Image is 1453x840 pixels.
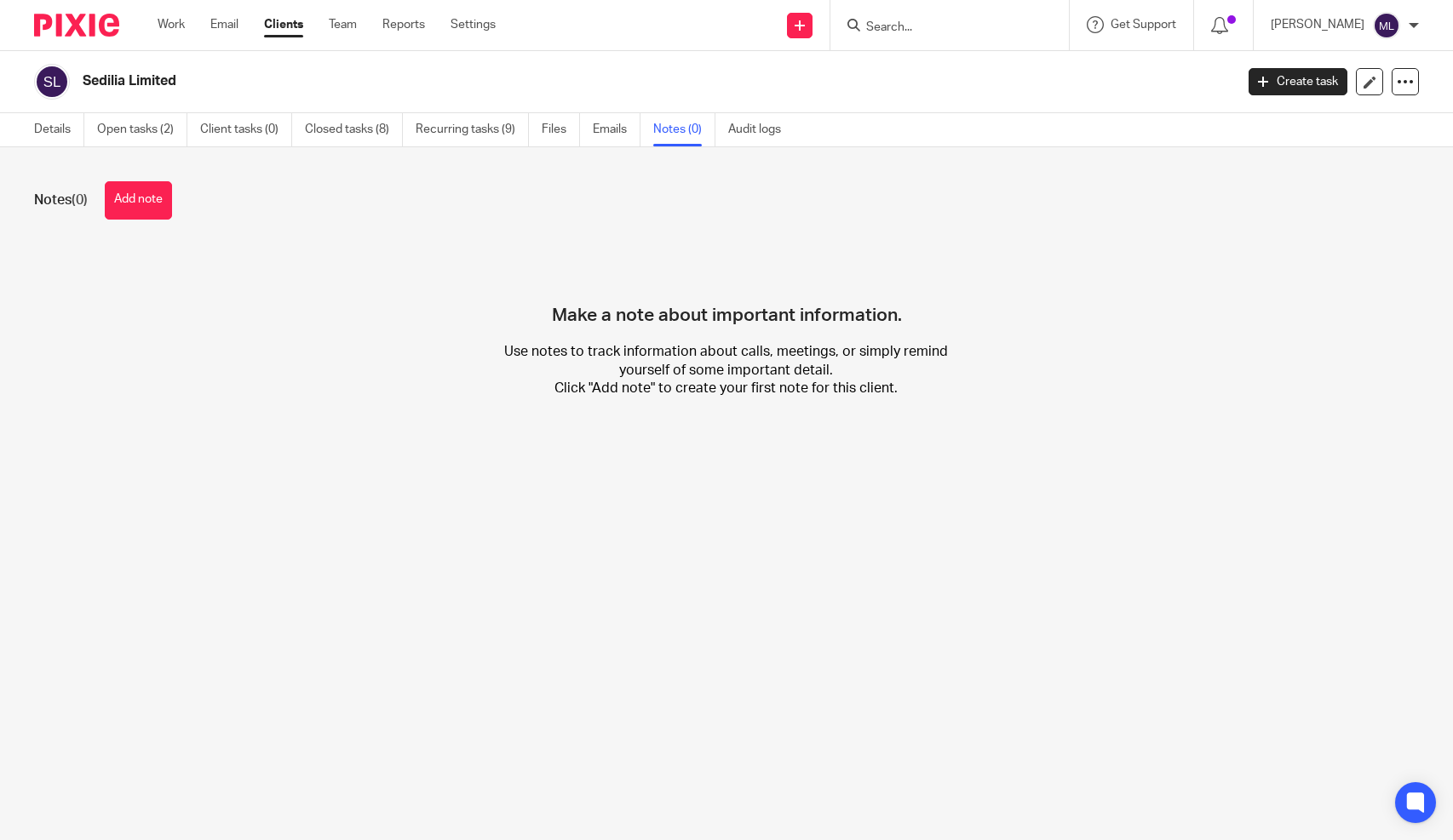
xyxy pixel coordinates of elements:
[416,113,529,146] a: Recurring tasks (9)
[105,181,172,220] button: Add note
[496,343,957,397] p: Use notes to track information about calls, meetings, or simply remind yourself of some important...
[593,113,640,146] a: Emails
[1249,68,1347,95] a: Create task
[653,113,715,146] a: Notes (0)
[34,113,84,146] a: Details
[72,193,88,207] span: (0)
[329,16,357,33] a: Team
[34,14,119,37] img: Pixie
[305,113,403,146] a: Closed tasks (8)
[34,191,88,209] h1: Notes
[34,64,70,100] img: svg%3E
[728,113,794,146] a: Audit logs
[451,16,496,33] a: Settings
[83,72,995,90] h2: Sedilia Limited
[200,113,292,146] a: Client tasks (0)
[264,16,303,33] a: Clients
[542,113,580,146] a: Files
[382,16,425,33] a: Reports
[97,113,187,146] a: Open tasks (2)
[864,20,1018,36] input: Search
[1111,19,1176,31] span: Get Support
[1271,16,1364,33] p: [PERSON_NAME]
[552,245,902,327] h4: Make a note about important information.
[158,16,185,33] a: Work
[210,16,238,33] a: Email
[1373,12,1400,39] img: svg%3E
